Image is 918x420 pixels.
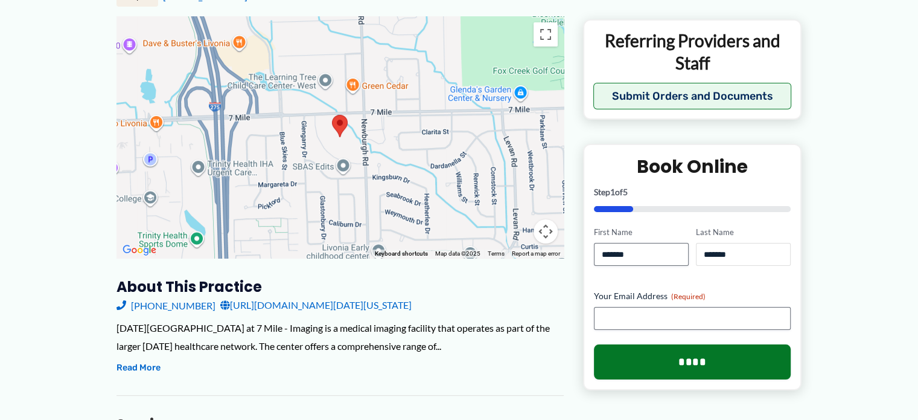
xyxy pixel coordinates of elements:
[696,227,791,238] label: Last Name
[594,289,791,302] label: Your Email Address
[375,250,428,258] button: Keyboard shortcuts
[534,22,558,47] button: Toggle fullscreen view
[488,250,505,257] a: Terms (opens in new tab)
[623,187,628,197] span: 5
[116,361,161,375] button: Read More
[671,291,706,300] span: (Required)
[116,277,564,296] h3: About this practice
[593,30,792,74] p: Referring Providers and Staff
[594,155,791,178] h2: Book Online
[610,187,615,197] span: 1
[534,219,558,244] button: Map camera controls
[116,296,215,314] a: [PHONE_NUMBER]
[120,242,159,258] a: Open this area in Google Maps (opens a new window)
[435,250,480,257] span: Map data ©2025
[120,242,159,258] img: Google
[116,319,564,355] div: [DATE][GEOGRAPHIC_DATA] at 7 Mile - Imaging is a medical imaging facility that operates as part o...
[220,296,412,314] a: [URL][DOMAIN_NAME][DATE][US_STATE]
[512,250,560,257] a: Report a map error
[594,188,791,196] p: Step of
[594,227,689,238] label: First Name
[593,83,792,109] button: Submit Orders and Documents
